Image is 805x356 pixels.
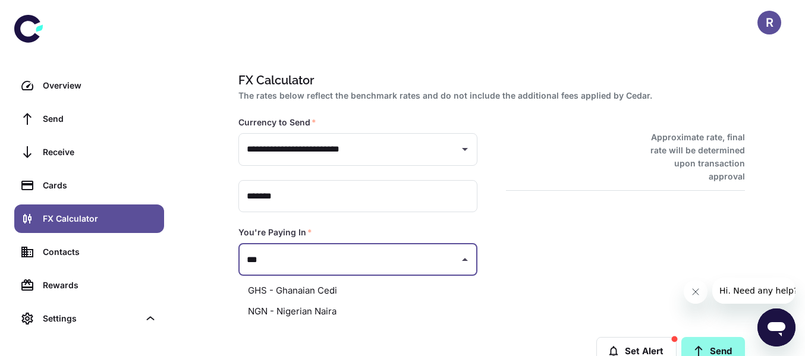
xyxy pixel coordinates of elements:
[238,116,316,128] label: Currency to Send
[238,301,477,322] li: NGN - Nigerian Naira
[14,105,164,133] a: Send
[43,212,157,225] div: FX Calculator
[14,238,164,266] a: Contacts
[637,131,745,183] h6: Approximate rate, final rate will be determined upon transaction approval
[684,280,707,304] iframe: Close message
[757,11,781,34] button: R
[43,79,157,92] div: Overview
[7,8,86,18] span: Hi. Need any help?
[14,71,164,100] a: Overview
[457,141,473,157] button: Open
[712,278,795,304] iframe: Message from company
[43,245,157,259] div: Contacts
[43,179,157,192] div: Cards
[43,279,157,292] div: Rewards
[43,146,157,159] div: Receive
[238,281,477,301] li: GHS - Ghanaian Cedi
[238,71,740,89] h1: FX Calculator
[457,251,473,268] button: Close
[757,308,795,346] iframe: Button to launch messaging window
[14,171,164,200] a: Cards
[14,304,164,333] div: Settings
[43,112,157,125] div: Send
[14,271,164,300] a: Rewards
[238,226,312,238] label: You're Paying In
[43,312,139,325] div: Settings
[14,204,164,233] a: FX Calculator
[14,138,164,166] a: Receive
